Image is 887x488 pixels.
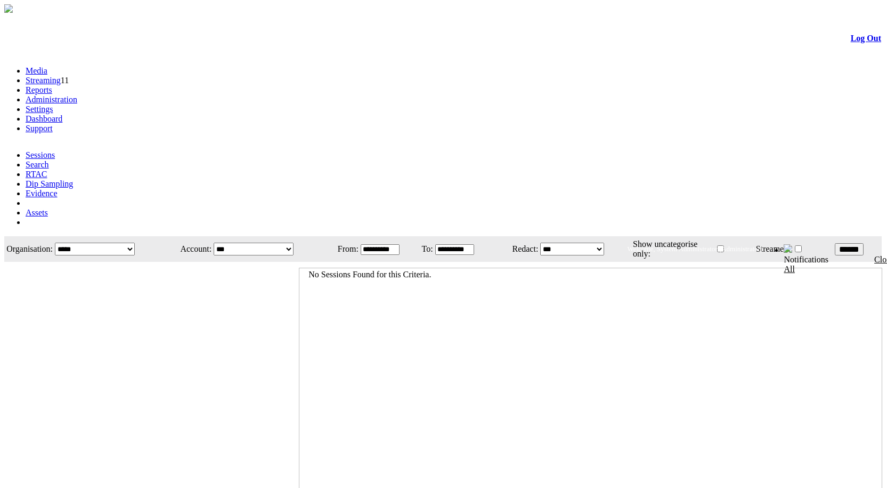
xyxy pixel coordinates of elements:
[26,189,58,198] a: Evidence
[61,76,69,85] span: 11
[26,85,52,94] a: Reports
[26,170,47,179] a: RTAC
[628,245,763,253] span: Welcome, System Administrator (Administrator)
[417,237,434,261] td: To:
[329,237,359,261] td: From:
[26,95,77,104] a: Administration
[784,244,792,253] img: bell24.png
[26,208,48,217] a: Assets
[4,4,13,13] img: arrow-3.png
[26,114,62,123] a: Dashboard
[167,237,212,261] td: Account:
[26,124,53,133] a: Support
[26,160,49,169] a: Search
[784,255,860,274] div: Notifications
[851,34,881,43] a: Log Out
[26,66,47,75] a: Media
[308,270,431,279] span: No Sessions Found for this Criteria.
[26,105,53,114] a: Settings
[26,179,73,188] a: Dip Sampling
[5,237,53,261] td: Organisation:
[26,150,55,159] a: Sessions
[491,237,539,261] td: Redact:
[26,76,61,85] a: Streaming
